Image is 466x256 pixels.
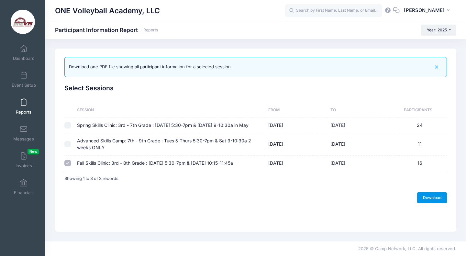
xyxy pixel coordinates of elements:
td: Fall Skills Clinic: 3rd - 8th Grade : [DATE] 5:30-7pm & [DATE] 10:15-11:45a [74,156,265,171]
td: Spring Skills Clinic: 3rd - 7th Grade : [DATE] 5:30-7pm & [DATE] 9-10:30a in May [74,118,265,133]
a: Dashboard [8,41,39,64]
span: Financials [14,190,34,195]
td: 11 [390,133,447,156]
a: Reports [143,28,158,33]
img: ONE Volleyball Academy, LLC [11,10,35,34]
th: Participants [390,103,447,118]
span: New [28,149,39,154]
span: Year: 2025 [427,28,447,32]
td: Advanced Skills Camp: 7th - 9th Grade : Tues & Thurs 5:30-7pm & Sat 9-10:30a 2 weeks ONLY [74,133,265,156]
div: Showing 1 to 3 of 3 records [64,171,118,186]
a: Event Setup [8,68,39,91]
h2: Select Sessions [64,84,447,92]
a: InvoicesNew [8,149,39,172]
td: [DATE] [265,156,327,171]
h1: Participant Information Report [55,27,158,33]
span: [PERSON_NAME] [404,7,445,14]
h1: ONE Volleyball Academy, LLC [55,3,160,18]
th: From [265,103,327,118]
span: Messages [13,136,34,142]
a: Reports [8,95,39,118]
span: Reports [16,109,31,115]
td: [DATE] [265,133,327,156]
td: 24 [390,118,447,133]
td: 16 [390,156,447,171]
th: To [327,103,389,118]
div: Download one PDF file showing all participant information for a selected session. [69,64,232,70]
td: [DATE] [327,156,389,171]
td: [DATE] [265,118,327,133]
span: Invoices [16,163,32,169]
button: [PERSON_NAME] [400,3,456,18]
span: 2025 © Camp Network, LLC. All rights reserved. [358,246,456,251]
a: Messages [8,122,39,145]
button: Year: 2025 [421,25,456,36]
th: Session [74,103,265,118]
span: Dashboard [13,56,35,61]
input: Search by First Name, Last Name, or Email... [285,4,382,17]
td: [DATE] [327,133,389,156]
a: Download [417,192,447,203]
a: Financials [8,176,39,198]
span: Event Setup [12,83,36,88]
td: [DATE] [327,118,389,133]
